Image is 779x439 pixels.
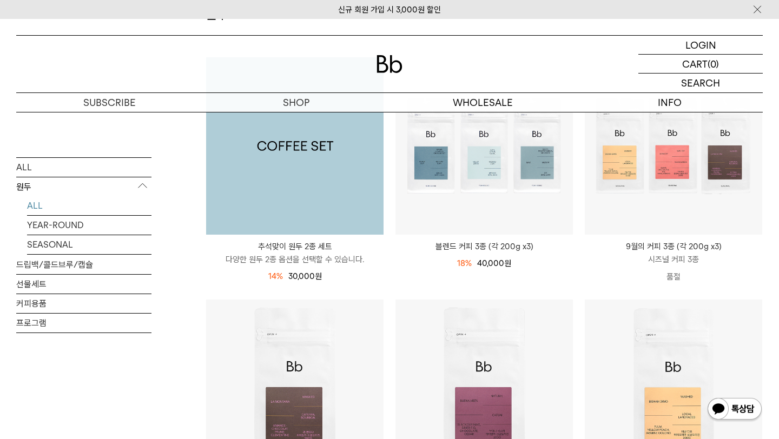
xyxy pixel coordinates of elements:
[338,5,441,15] a: 신규 회원 가입 시 3,000원 할인
[638,55,763,74] a: CART (0)
[16,93,203,112] a: SUBSCRIBE
[389,93,576,112] p: WHOLESALE
[206,240,384,253] p: 추석맞이 원두 2종 세트
[268,270,283,283] div: 14%
[585,240,762,266] a: 9월의 커피 3종 (각 200g x3) 시즈널 커피 3종
[504,258,511,268] span: 원
[16,157,151,176] a: ALL
[708,55,719,73] p: (0)
[16,313,151,332] a: 프로그램
[27,196,151,215] a: ALL
[377,55,402,73] img: 로고
[576,93,763,112] p: INFO
[682,55,708,73] p: CART
[681,74,720,92] p: SEARCH
[16,294,151,312] a: 커피용품
[16,255,151,274] a: 드립백/콜드브루/캡슐
[16,177,151,196] p: 원두
[16,274,151,293] a: 선물세트
[395,240,573,253] a: 블렌드 커피 3종 (각 200g x3)
[585,57,762,235] img: 9월의 커피 3종 (각 200g x3)
[585,266,762,288] p: 품절
[27,215,151,234] a: YEAR-ROUND
[288,271,322,281] span: 30,000
[685,36,716,54] p: LOGIN
[206,240,384,266] a: 추석맞이 원두 2종 세트 다양한 원두 2종 옵션을 선택할 수 있습니다.
[457,257,472,270] div: 18%
[395,57,573,235] img: 블렌드 커피 3종 (각 200g x3)
[707,397,763,423] img: 카카오톡 채널 1:1 채팅 버튼
[638,36,763,55] a: LOGIN
[585,240,762,253] p: 9월의 커피 3종 (각 200g x3)
[206,253,384,266] p: 다양한 원두 2종 옵션을 선택할 수 있습니다.
[203,93,389,112] a: SHOP
[585,253,762,266] p: 시즈널 커피 3종
[206,57,384,235] img: 1000001199_add2_013.jpg
[477,258,511,268] span: 40,000
[27,235,151,254] a: SEASONAL
[315,271,322,281] span: 원
[206,57,384,235] a: 추석맞이 원두 2종 세트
